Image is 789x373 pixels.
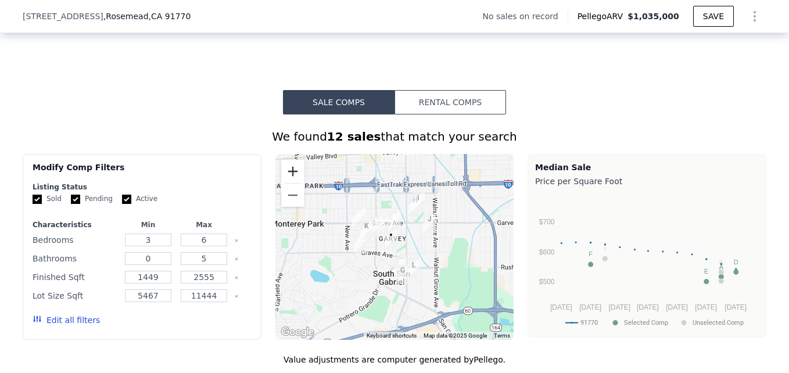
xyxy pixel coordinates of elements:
text: K [719,259,724,266]
text: [DATE] [637,303,659,311]
text: [DATE] [550,303,572,311]
text: I [604,245,606,252]
text: 91770 [580,319,598,327]
div: Finished Sqft [33,269,118,285]
text: [DATE] [608,303,630,311]
text: F [589,250,593,257]
span: Pellego ARV [578,10,628,22]
text: G [719,267,724,274]
span: Map data ©2025 Google [424,332,487,339]
button: Edit all filters [33,314,100,326]
div: 2517 Daroca Ave [356,216,378,245]
div: Bathrooms [33,250,118,267]
div: 2645 Willard Ave [418,209,440,238]
text: [DATE] [579,303,601,311]
button: SAVE [693,6,734,27]
div: Characteristics [33,220,118,229]
button: Clear [234,238,239,243]
div: 2730 Prospect Ave [347,203,370,232]
div: We found that match your search [23,128,766,145]
a: Open this area in Google Maps (opens a new window) [278,325,317,340]
text: $600 [539,248,555,256]
span: $1,035,000 [627,12,679,21]
text: $500 [539,278,555,286]
div: 8165 Celito Dr [392,260,414,289]
text: E [704,268,708,275]
label: Sold [33,194,62,204]
text: Unselected Comp [693,319,744,327]
div: 2610 Del Mar Ave [365,211,388,241]
span: [STREET_ADDRESS] [23,10,103,22]
label: Active [122,194,157,204]
button: Clear [234,275,239,280]
div: Lot Size Sqft [33,288,118,304]
span: , CA 91770 [149,12,191,21]
div: Min [123,220,174,229]
text: Selected Comp [624,319,668,327]
button: Keyboard shortcuts [367,332,417,340]
button: Rental Comps [395,90,506,114]
div: 3114 Charlotte Ave [404,190,426,219]
input: Sold [33,195,42,204]
div: Modify Comp Filters [33,162,252,182]
img: Google [278,325,317,340]
div: 1742 Eckhart Ave [389,252,411,281]
div: No sales on record [482,10,567,22]
div: 2403 Jackson Ave [349,229,371,258]
span: , Rosemead [103,10,191,22]
text: $700 [539,218,555,226]
input: Active [122,195,131,204]
button: Zoom out [281,184,304,207]
button: Zoom in [281,160,304,183]
div: Listing Status [33,182,252,192]
button: Clear [234,294,239,299]
button: Show Options [743,5,766,28]
div: 2711 Falling Leaf Ave [383,206,406,235]
div: Max [178,220,229,229]
text: [DATE] [725,303,747,311]
div: Bedrooms [33,232,118,248]
input: Pending [71,195,80,204]
text: A [719,263,724,270]
a: Terms (opens in new tab) [494,332,510,339]
svg: A chart. [535,189,759,335]
div: 2417 Kelburn Ave [380,224,402,253]
div: Median Sale [535,162,759,173]
text: [DATE] [666,303,688,311]
button: Clear [234,257,239,261]
div: 8302 Sierra Bonita Ave [403,254,425,284]
strong: 12 sales [327,130,381,144]
text: D [734,259,738,266]
button: Sale Comps [283,90,395,114]
label: Pending [71,194,113,204]
div: Price per Square Foot [535,173,759,189]
div: 8339 Whitmore St [407,188,429,217]
text: [DATE] [695,303,717,311]
div: Value adjustments are computer generated by Pellego . [23,354,766,365]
